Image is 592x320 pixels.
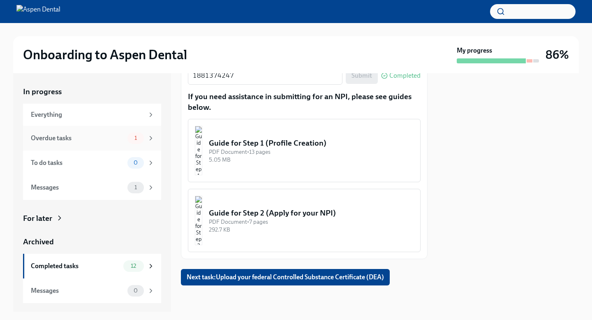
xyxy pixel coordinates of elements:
[31,183,124,192] div: Messages
[31,110,144,119] div: Everything
[457,46,492,55] strong: My progress
[23,254,161,278] a: Completed tasks12
[31,286,124,295] div: Messages
[31,158,124,167] div: To do tasks
[23,151,161,175] a: To do tasks0
[188,91,421,112] p: If you need assistance in submitting for an NPI, please see guides below.
[188,119,421,182] button: Guide for Step 1 (Profile Creation)PDF Document•13 pages5.05 MB
[209,156,414,164] div: 5.05 MB
[23,126,161,151] a: Overdue tasks1
[31,262,120,271] div: Completed tasks
[23,237,161,247] a: Archived
[23,213,52,224] div: For later
[209,218,414,226] div: PDF Document • 7 pages
[129,135,142,141] span: 1
[187,273,384,281] span: Next task : Upload your federal Controlled Substance Certificate (DEA)
[209,208,414,218] div: Guide for Step 2 (Apply for your NPI)
[193,71,338,81] textarea: 1881374247
[129,184,142,190] span: 1
[209,148,414,156] div: PDF Document • 13 pages
[126,263,141,269] span: 12
[23,104,161,126] a: Everything
[129,160,143,166] span: 0
[209,226,414,234] div: 292.7 KB
[23,175,161,200] a: Messages1
[23,213,161,224] a: For later
[23,86,161,97] a: In progress
[209,138,414,148] div: Guide for Step 1 (Profile Creation)
[129,288,143,294] span: 0
[181,269,390,285] button: Next task:Upload your federal Controlled Substance Certificate (DEA)
[31,134,124,143] div: Overdue tasks
[195,126,202,175] img: Guide for Step 1 (Profile Creation)
[23,46,187,63] h2: Onboarding to Aspen Dental
[23,278,161,303] a: Messages0
[188,189,421,252] button: Guide for Step 2 (Apply for your NPI)PDF Document•7 pages292.7 KB
[389,72,421,79] span: Completed
[195,196,202,245] img: Guide for Step 2 (Apply for your NPI)
[16,5,60,18] img: Aspen Dental
[546,47,569,62] h3: 86%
